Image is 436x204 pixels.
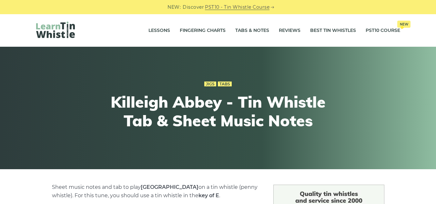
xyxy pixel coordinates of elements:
[99,93,337,130] h1: Killeigh Abbey - Tin Whistle Tab & Sheet Music Notes
[279,23,300,39] a: Reviews
[52,183,258,200] p: Sheet music notes and tab to play on a tin whistle (penny whistle). For this tune, you should use...
[198,192,219,199] strong: key of E
[141,184,198,190] strong: [GEOGRAPHIC_DATA]
[204,82,216,87] a: Jigs
[148,23,170,39] a: Lessons
[310,23,356,39] a: Best Tin Whistles
[180,23,226,39] a: Fingering Charts
[218,82,232,87] a: Tabs
[235,23,269,39] a: Tabs & Notes
[366,23,400,39] a: PST10 CourseNew
[36,22,75,38] img: LearnTinWhistle.com
[397,21,411,28] span: New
